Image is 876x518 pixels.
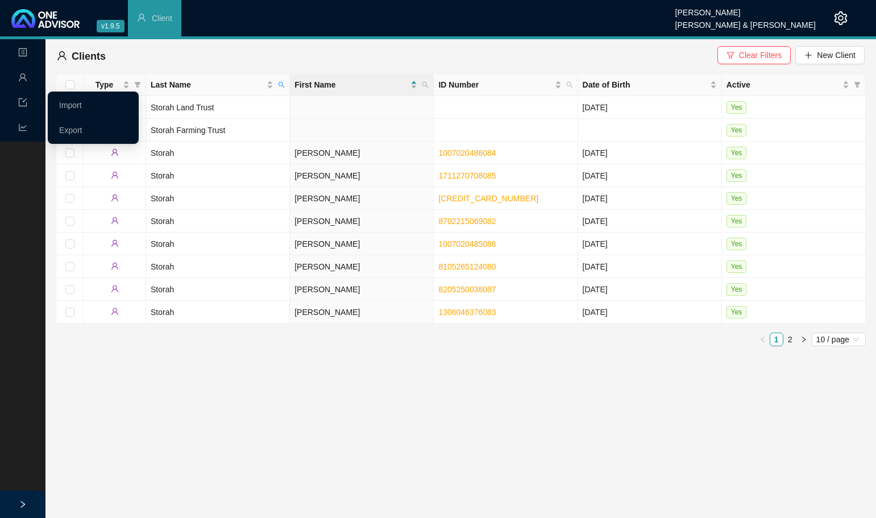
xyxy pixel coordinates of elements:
span: v1.9.5 [97,20,124,32]
span: Yes [726,238,747,250]
img: 2df55531c6924b55f21c4cf5d4484680-logo-light.svg [11,9,80,28]
td: [PERSON_NAME] [290,164,434,187]
span: Yes [726,124,747,136]
th: Type [84,74,146,96]
td: Storah [146,301,290,324]
span: Type [88,78,121,91]
div: [PERSON_NAME] [675,3,816,15]
span: Yes [726,260,747,273]
span: Active [726,78,840,91]
button: New Client [795,46,865,64]
div: Page Size [812,333,866,346]
span: line-chart [18,118,27,140]
td: Storah Land Trust [146,96,290,119]
th: ID Number [434,74,578,96]
td: [PERSON_NAME] [290,301,434,324]
span: filter [854,81,861,88]
td: [DATE] [578,233,722,255]
span: left [759,336,766,343]
span: filter [726,51,734,59]
td: [DATE] [578,187,722,210]
span: filter [132,76,143,93]
td: Storah Farming Trust [146,119,290,142]
a: 8702215069082 [438,217,496,226]
span: right [19,500,27,508]
span: Yes [726,169,747,182]
a: 8105265124080 [438,262,496,271]
td: Storah [146,210,290,233]
td: [PERSON_NAME] [290,255,434,278]
span: Yes [726,192,747,205]
span: user [111,194,119,202]
button: Clear Filters [717,46,791,64]
span: setting [834,11,848,25]
span: Client [152,14,172,23]
a: 1 [770,333,783,346]
span: Yes [726,283,747,296]
td: [PERSON_NAME] [290,187,434,210]
a: 1007020485086 [438,239,496,248]
span: import [18,93,27,115]
span: search [420,76,431,93]
span: 10 / page [816,333,861,346]
span: First Name [294,78,408,91]
span: Last Name [151,78,264,91]
span: user [111,239,119,247]
span: user [57,51,67,61]
span: user [111,262,119,270]
span: user [111,308,119,316]
a: Import [59,101,82,110]
span: user [111,217,119,225]
td: [PERSON_NAME] [290,233,434,255]
span: user [137,13,146,22]
li: Previous Page [756,333,770,346]
span: user [111,285,119,293]
button: right [797,333,811,346]
td: [DATE] [578,301,722,324]
span: user [18,68,27,90]
span: user [111,148,119,156]
div: [PERSON_NAME] & [PERSON_NAME] [675,15,816,28]
a: Export [59,126,82,135]
span: search [278,81,285,88]
th: Last Name [146,74,290,96]
a: 1007020486084 [438,148,496,158]
a: 1711270708085 [438,171,496,180]
span: Date of Birth [583,78,708,91]
span: Clients [72,51,106,62]
td: Storah [146,255,290,278]
li: 2 [783,333,797,346]
th: Date of Birth [578,74,722,96]
span: search [566,81,573,88]
td: [DATE] [578,96,722,119]
span: search [422,81,429,88]
td: [PERSON_NAME] [290,210,434,233]
span: New Client [817,49,856,61]
span: Yes [726,147,747,159]
a: 8205250038087 [438,285,496,294]
td: [DATE] [578,255,722,278]
td: [DATE] [578,210,722,233]
span: user [111,171,119,179]
td: [DATE] [578,278,722,301]
span: profile [18,43,27,65]
span: right [800,336,807,343]
td: Storah [146,233,290,255]
span: plus [804,51,812,59]
span: filter [134,81,141,88]
td: Storah [146,187,290,210]
td: Storah [146,164,290,187]
span: search [564,76,575,93]
span: Yes [726,306,747,318]
a: 1306046376083 [438,308,496,317]
span: Yes [726,215,747,227]
li: Next Page [797,333,811,346]
span: Clear Filters [739,49,782,61]
a: 2 [784,333,796,346]
span: filter [852,76,863,93]
td: [PERSON_NAME] [290,142,434,164]
td: [DATE] [578,142,722,164]
button: left [756,333,770,346]
a: [CREDIT_CARD_NUMBER] [438,194,538,203]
